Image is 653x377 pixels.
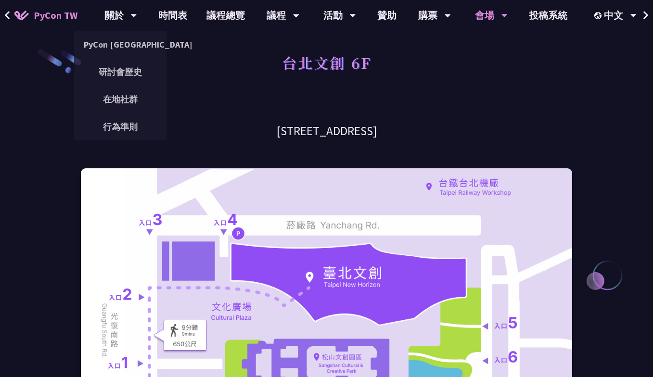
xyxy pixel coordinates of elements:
[594,12,604,19] img: Locale Icon
[14,11,29,20] img: Home icon of PyCon TW 2025
[74,88,166,111] a: 在地社群
[34,8,77,23] span: PyCon TW
[282,48,371,77] h1: 台北文創 6F
[5,3,87,27] a: PyCon TW
[74,61,166,83] a: 研討會歷史
[74,115,166,138] a: 行為準則
[74,33,166,56] a: PyCon [GEOGRAPHIC_DATA]
[81,123,572,139] h3: [STREET_ADDRESS]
